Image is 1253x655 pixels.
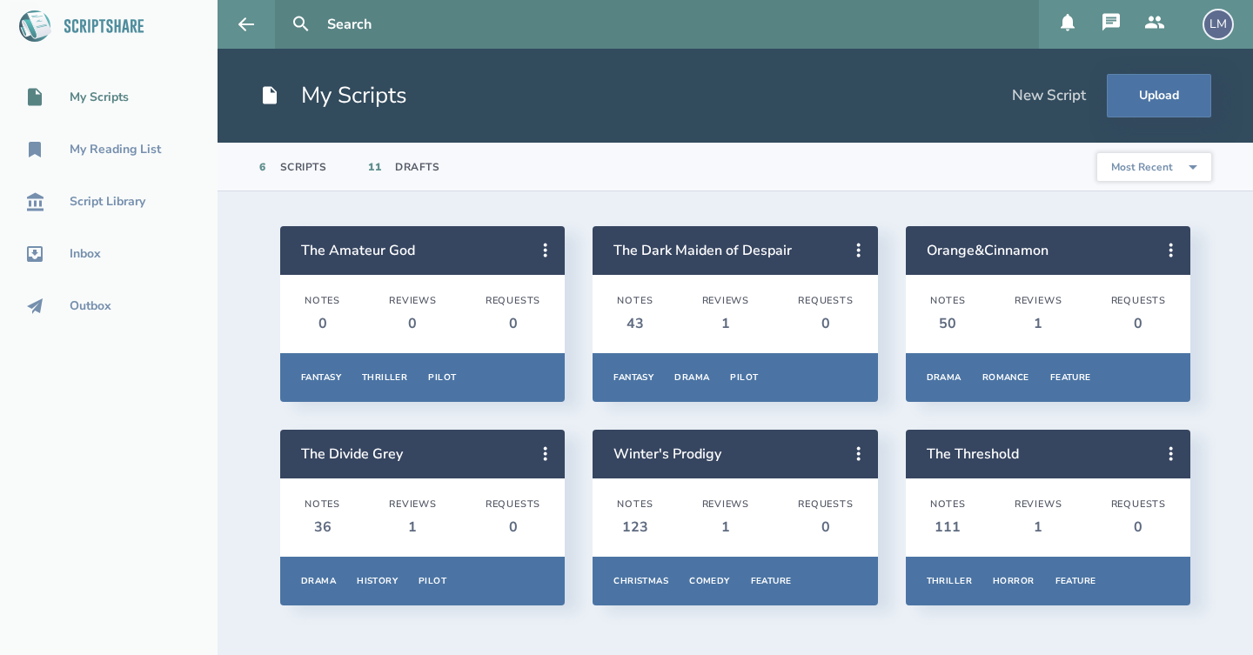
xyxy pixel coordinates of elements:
[930,518,966,537] div: 111
[702,314,750,333] div: 1
[930,295,966,307] div: Notes
[70,143,161,157] div: My Reading List
[798,518,853,537] div: 0
[70,247,101,261] div: Inbox
[486,498,540,511] div: Requests
[927,444,1019,464] a: The Threshold
[486,518,540,537] div: 0
[1111,314,1166,333] div: 0
[613,241,792,260] a: The Dark Maiden of Despair
[357,575,398,587] div: History
[305,518,340,537] div: 36
[927,241,1049,260] a: Orange&Cinnamon
[702,518,750,537] div: 1
[389,498,437,511] div: Reviews
[617,518,653,537] div: 123
[617,295,653,307] div: Notes
[259,160,266,174] div: 6
[1015,518,1062,537] div: 1
[702,295,750,307] div: Reviews
[798,295,853,307] div: Requests
[486,314,540,333] div: 0
[305,314,340,333] div: 0
[927,371,962,384] div: Drama
[674,371,709,384] div: Drama
[1203,9,1234,40] div: LM
[389,295,437,307] div: Reviews
[1015,295,1062,307] div: Reviews
[751,575,792,587] div: Feature
[305,295,340,307] div: Notes
[689,575,730,587] div: Comedy
[702,498,750,511] div: Reviews
[613,575,668,587] div: Christmas
[301,371,341,384] div: Fantasy
[1107,74,1211,117] button: Upload
[301,444,403,464] a: The Divide Grey
[389,314,437,333] div: 0
[1111,498,1166,511] div: Requests
[798,314,853,333] div: 0
[368,160,381,174] div: 11
[428,371,456,384] div: Pilot
[389,518,437,537] div: 1
[70,90,129,104] div: My Scripts
[1111,295,1166,307] div: Requests
[419,575,446,587] div: Pilot
[70,195,145,209] div: Script Library
[1015,314,1062,333] div: 1
[617,314,653,333] div: 43
[259,80,407,111] h1: My Scripts
[1111,518,1166,537] div: 0
[982,371,1029,384] div: Romance
[486,295,540,307] div: Requests
[930,498,966,511] div: Notes
[1015,498,1062,511] div: Reviews
[1055,575,1096,587] div: Feature
[362,371,407,384] div: Thriller
[70,299,111,313] div: Outbox
[301,241,415,260] a: The Amateur God
[280,160,327,174] div: Scripts
[1012,86,1086,105] div: New Script
[617,498,653,511] div: Notes
[798,498,853,511] div: Requests
[993,575,1035,587] div: Horror
[1050,371,1091,384] div: Feature
[305,498,340,511] div: Notes
[613,371,653,384] div: Fantasy
[927,575,972,587] div: Thriller
[613,444,721,464] a: Winter's Prodigy
[301,575,336,587] div: Drama
[930,314,966,333] div: 50
[730,371,758,384] div: Pilot
[395,160,439,174] div: Drafts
